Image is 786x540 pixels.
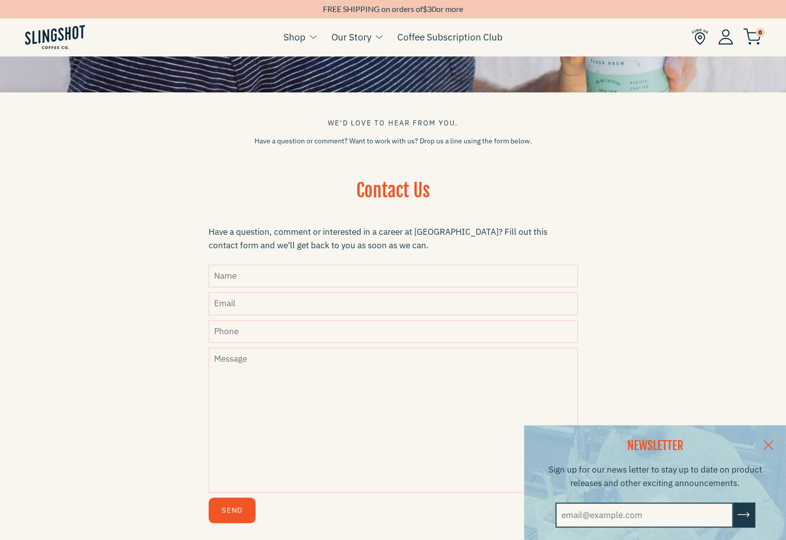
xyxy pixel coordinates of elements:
[209,265,578,287] input: Name
[397,29,503,44] a: Coffee Subscription Club
[209,178,578,216] h1: Contact Us
[743,28,761,45] img: cart
[427,4,436,13] span: 30
[536,438,774,455] h2: NEWSLETTER
[209,117,578,128] div: We'd love to hear from you.
[209,320,578,343] input: Phone
[743,30,761,42] a: 0
[536,463,774,490] p: Sign up for our news letter to stay up to date on product releases and other exciting announcements.
[331,29,371,44] a: Our Story
[209,225,578,252] div: Have a question, comment or interested in a career at [GEOGRAPHIC_DATA]? Fill out this contact fo...
[756,28,765,37] span: 0
[209,136,578,146] p: Have a question or comment? Want to work with us? Drop us a line using the form below.
[209,292,578,315] input: Email
[692,28,708,45] img: Find Us
[718,29,733,44] img: Account
[423,4,427,13] span: $
[555,503,733,528] input: email@example.com
[283,29,305,44] a: Shop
